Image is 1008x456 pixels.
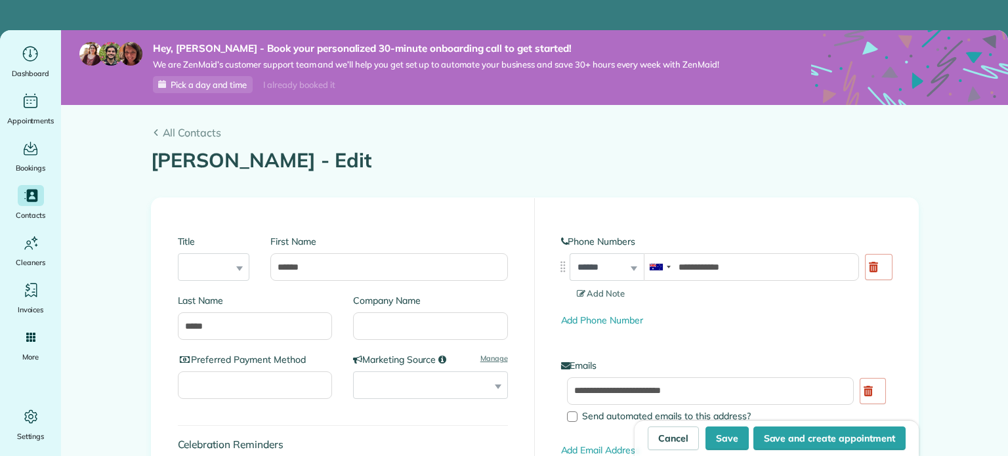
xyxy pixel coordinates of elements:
span: Contacts [16,209,45,222]
span: Appointments [7,114,54,127]
img: drag_indicator-119b368615184ecde3eda3c64c821f6cf29d3e2b97b89ee44bc31753036683e5.png [556,260,570,274]
a: Manage [480,353,508,364]
span: Cleaners [16,256,45,269]
a: Pick a day and time [153,76,253,93]
a: Cancel [648,426,699,450]
span: More [22,350,39,363]
span: Send automated emails to this address? [582,410,751,422]
span: Bookings [16,161,46,175]
a: Contacts [5,185,56,222]
label: Preferred Payment Method [178,353,333,366]
label: Emails [561,359,892,372]
label: Title [178,235,250,248]
a: Add Phone Number [561,314,643,326]
span: Pick a day and time [171,79,247,90]
span: We are ZenMaid’s customer support team and we’ll help you get set up to automate your business an... [153,59,719,70]
a: Bookings [5,138,56,175]
h4: Celebration Reminders [178,439,508,450]
label: First Name [270,235,507,248]
a: Invoices [5,280,56,316]
label: Company Name [353,294,508,307]
h1: [PERSON_NAME] - Edit [151,150,919,171]
img: maria-72a9807cf96188c08ef61303f053569d2e2a8a1cde33d635c8a3ac13582a053d.jpg [79,42,103,66]
label: Marketing Source [353,353,508,366]
button: Save [705,426,749,450]
img: jorge-587dff0eeaa6aab1f244e6dc62b8924c3b6ad411094392a53c71c6c4a576187d.jpg [99,42,123,66]
span: Add Note [577,288,625,299]
div: Australia: +61 [644,254,675,280]
a: Settings [5,406,56,443]
strong: Hey, [PERSON_NAME] - Book your personalized 30-minute onboarding call to get started! [153,42,719,55]
label: Phone Numbers [561,235,892,248]
span: Settings [17,430,45,443]
a: Dashboard [5,43,56,80]
label: Last Name [178,294,333,307]
a: Cleaners [5,232,56,269]
a: Appointments [5,91,56,127]
button: Save and create appointment [753,426,906,450]
span: Dashboard [12,67,49,80]
span: All Contacts [163,125,919,140]
a: All Contacts [151,125,919,140]
img: michelle-19f622bdf1676172e81f8f8fba1fb50e276960ebfe0243fe18214015130c80e4.jpg [119,42,142,66]
a: Add Email Address [561,444,640,456]
div: I already booked it [255,77,343,93]
span: Invoices [18,303,44,316]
